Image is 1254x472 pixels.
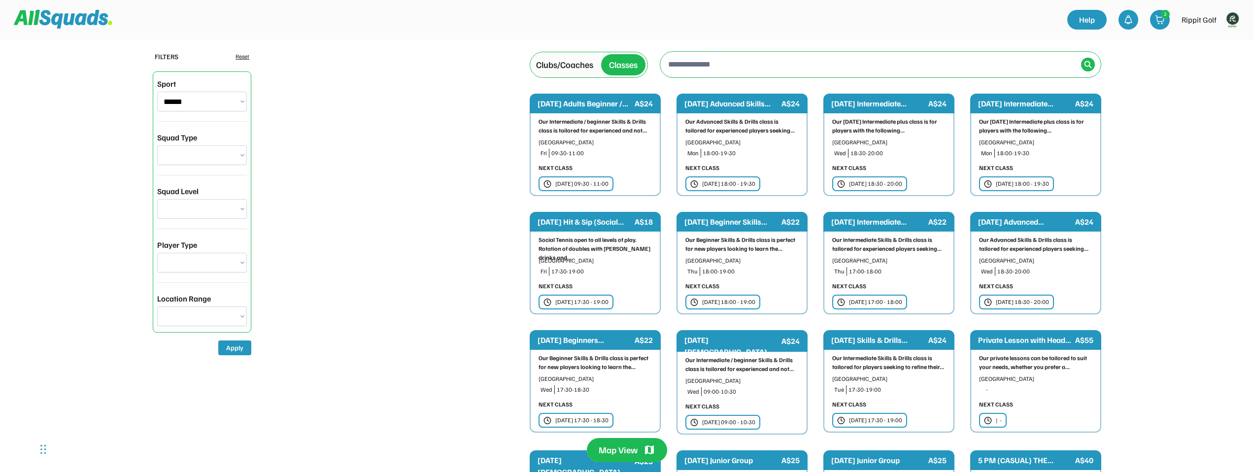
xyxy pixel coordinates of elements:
div: Rippit Golf [1182,14,1217,26]
div: [DATE] Beginner Skills... [684,216,780,228]
div: NEXT CLASS [832,164,866,172]
div: 17:30-18:30 [557,385,652,394]
div: Wed [834,149,846,158]
div: [GEOGRAPHIC_DATA] [979,256,1092,265]
div: [GEOGRAPHIC_DATA] [539,374,652,383]
div: Squad Type [157,132,197,143]
div: Our private lessons can be tailored to suit your needs, whether you prefer a... [979,354,1092,371]
div: 18:00-19:00 [702,267,799,276]
div: 09:00-10:30 [704,387,799,396]
div: Map View [599,444,638,456]
div: Reset [236,52,249,61]
div: Thu [834,267,845,276]
div: A$24 [1075,216,1093,228]
div: A$22 [781,216,800,228]
div: [DATE] 17:30 - 18:30 [555,416,609,425]
div: 18:30-20:00 [997,267,1092,276]
div: Fri [541,267,547,276]
img: clock.svg [543,298,551,306]
img: clock.svg [984,180,992,188]
div: [DATE] Advanced Skills... [684,98,780,109]
div: [DATE] Advanced... [978,216,1073,228]
div: NEXT CLASS [832,400,866,409]
div: [GEOGRAPHIC_DATA] [685,138,799,147]
div: Our [DATE] Intermediate plus class is for players with the following... [979,117,1092,135]
div: A$24 [928,98,947,109]
div: A$55 [1075,334,1093,346]
div: Mon [687,149,699,158]
div: 17:30-19:00 [848,385,946,394]
div: A$18 [635,216,653,228]
div: A$22 [635,334,653,346]
div: Social Tennis open to all levels of play. Rotation of doubles with [PERSON_NAME] drinks and... [539,236,652,262]
div: Our Intermediate / beginner Skills & Drills class is tailored for experienced and not... [685,356,799,373]
div: A$24 [781,98,800,109]
div: [DATE] Skills & Drills... [831,334,926,346]
img: clock.svg [984,416,992,425]
div: 18:00-19:30 [997,149,1092,158]
div: 17:30-19:00 [551,267,652,276]
div: NEXT CLASS [979,400,1013,409]
div: A$24 [928,334,947,346]
img: clock.svg [837,298,845,306]
div: [DATE] 17:00 - 18:00 [849,298,902,306]
div: FILTERS [155,51,178,62]
div: Squad Level [157,185,199,197]
div: 17:00-18:00 [849,267,946,276]
div: Wed [687,387,699,396]
div: [DATE] 17:30 - 19:00 [849,416,902,425]
div: NEXT CLASS [685,282,719,291]
img: clock.svg [984,298,992,306]
div: NEXT CLASS [979,164,1013,172]
div: [GEOGRAPHIC_DATA] [832,138,946,147]
img: Rippitlogov2_green.png [1222,10,1242,30]
div: NEXT CLASS [685,402,719,411]
div: NEXT CLASS [685,164,719,172]
div: Our Beginner Skills & Drills class is perfect for new players looking to learn the... [539,354,652,371]
div: [DATE] 18:30 - 20:00 [996,298,1049,306]
div: [GEOGRAPHIC_DATA] [979,374,1092,383]
div: [DATE] Intermediate... [831,216,926,228]
div: [DATE] 18:30 - 20:00 [849,179,902,188]
div: Sport [157,78,176,90]
img: clock.svg [543,416,551,425]
div: [DATE] Adults Beginner /... [538,98,633,109]
div: Clubs/Coaches [536,58,593,71]
img: Icon%20%2838%29.svg [1084,61,1092,68]
div: [DATE] 17:30 - 19:00 [555,298,609,306]
div: NEXT CLASS [539,400,573,409]
div: Private Lesson with Head... [978,334,1073,346]
img: clock.svg [690,418,698,427]
div: Our Advanced Skills & Drills class is tailored for experienced players seeking... [979,236,1092,253]
div: A$24 [1075,98,1093,109]
div: A$24 [635,98,653,109]
div: Wed [981,267,993,276]
div: [DATE] 09:00 - 10:30 [702,418,755,427]
div: [GEOGRAPHIC_DATA] [539,138,652,147]
div: Our [DATE] Intermediate plus class is for players with the following... [832,117,946,135]
div: [DATE] [DEMOGRAPHIC_DATA] Group... [684,334,780,370]
div: Our Intermediate Skills & Drills class is tailored for players seeking to refine their... [832,354,946,371]
div: Our Beginner Skills & Drills class is perfect for new players looking to learn the... [685,236,799,253]
div: NEXT CLASS [539,282,573,291]
div: [GEOGRAPHIC_DATA] [832,256,946,265]
div: NEXT CLASS [832,282,866,291]
div: [GEOGRAPHIC_DATA] [832,374,946,383]
div: [GEOGRAPHIC_DATA] [539,256,652,265]
div: 18:30-20:00 [850,149,946,158]
img: Squad%20Logo.svg [14,10,112,29]
img: clock.svg [837,416,845,425]
div: [DATE] Beginners... [538,334,633,346]
div: Thu [687,267,698,276]
div: | - [996,416,1002,425]
div: - [986,385,1092,394]
div: Classes [609,58,638,71]
div: A$22 [928,216,947,228]
div: [DATE] Hit & Sip (Social... [538,216,633,228]
div: [DATE] 18:00 - 19:00 [702,298,755,306]
div: [GEOGRAPHIC_DATA] [685,256,799,265]
div: Fri [541,149,547,158]
div: 09:30-11:00 [551,149,652,158]
img: clock.svg [690,298,698,306]
div: [GEOGRAPHIC_DATA] [979,138,1092,147]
